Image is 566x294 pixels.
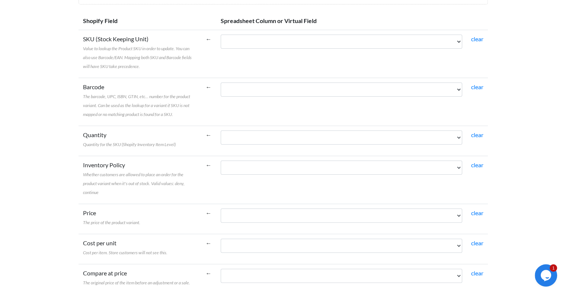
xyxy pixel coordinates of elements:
span: The original price of the item before an adjustment or a sale. [83,280,190,285]
label: Barcode [83,83,197,118]
a: clear [471,209,483,216]
a: clear [471,161,483,168]
a: clear [471,239,483,246]
a: clear [471,35,483,42]
span: Quantity for the SKU (Shopify Inventory Item Level) [83,142,176,147]
label: Inventory Policy [83,161,197,196]
span: The barcode, UPC, ISBN, GTIN, etc... number for the product variant. Can be used as the lookup fo... [83,94,190,117]
td: ← [201,30,216,78]
td: ← [201,264,216,294]
label: Cost per unit [83,239,167,256]
label: Quantity [83,130,176,148]
span: The price of the product variant. [83,220,140,225]
a: clear [471,269,483,277]
label: Compare at price [83,269,190,287]
a: clear [471,131,483,138]
span: Whether customers are allowed to place an order for the product variant when it's out of stock. V... [83,172,185,195]
th: Spreadsheet Column or Virtual Field [216,12,488,30]
td: ← [201,234,216,264]
th: Shopify Field [79,12,201,30]
td: ← [201,126,216,156]
td: ← [201,78,216,126]
span: Value to lookup the Product SKU in order to update. You can also use Barcode/EAN. Mapping both SK... [83,46,192,69]
label: SKU (Stock Keeping Unit) [83,35,197,70]
td: ← [201,204,216,234]
a: clear [471,83,483,90]
iframe: chat widget [535,264,559,287]
label: Price [83,209,140,226]
span: Cost per item. Store customers will not see this. [83,250,167,255]
td: ← [201,156,216,204]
